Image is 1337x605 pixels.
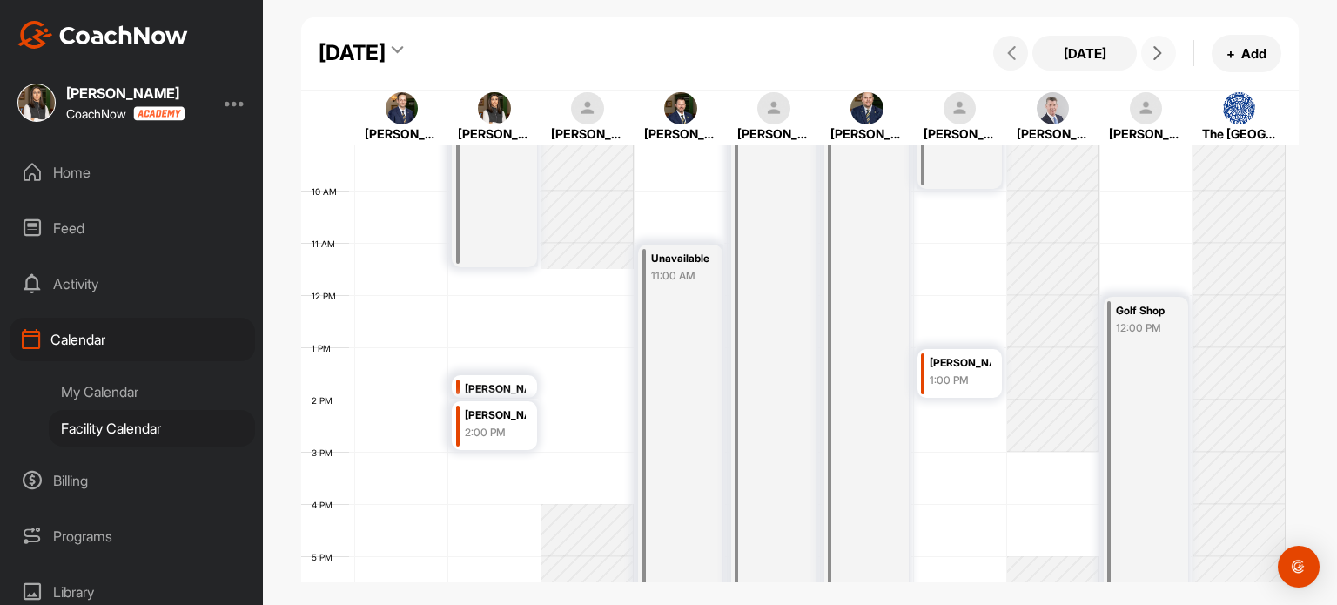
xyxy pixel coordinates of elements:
[10,206,255,250] div: Feed
[850,92,883,125] img: square_79f6e3d0e0224bf7dac89379f9e186cf.jpg
[664,92,697,125] img: square_50820e9176b40dfe1a123c7217094fa9.jpg
[458,124,531,143] div: [PERSON_NAME]
[930,373,991,388] div: 1:00 PM
[1116,320,1178,336] div: 12:00 PM
[301,500,350,510] div: 4 PM
[17,84,56,122] img: square_318c742b3522fe015918cc0bd9a1d0e8.jpg
[478,92,511,125] img: square_318c742b3522fe015918cc0bd9a1d0e8.jpg
[17,21,188,49] img: CoachNow
[651,268,713,284] div: 11:00 AM
[1212,35,1281,72] button: +Add
[66,86,185,100] div: [PERSON_NAME]
[1278,546,1320,588] div: Open Intercom Messenger
[49,373,255,410] div: My Calendar
[365,124,438,143] div: [PERSON_NAME]
[944,92,977,125] img: square_default-ef6cabf814de5a2bf16c804365e32c732080f9872bdf737d349900a9daf73cf9.png
[1202,124,1275,143] div: The [GEOGRAPHIC_DATA]
[757,92,790,125] img: square_default-ef6cabf814de5a2bf16c804365e32c732080f9872bdf737d349900a9daf73cf9.png
[737,124,810,143] div: [PERSON_NAME]
[644,124,717,143] div: [PERSON_NAME]
[830,124,904,143] div: [PERSON_NAME]
[66,106,185,121] div: CoachNow
[49,410,255,447] div: Facility Calendar
[571,92,604,125] img: square_default-ef6cabf814de5a2bf16c804365e32c732080f9872bdf737d349900a9daf73cf9.png
[133,106,185,121] img: CoachNow acadmey
[1226,44,1235,63] span: +
[301,343,348,353] div: 1 PM
[551,124,624,143] div: [PERSON_NAME]
[301,186,354,197] div: 10 AM
[10,318,255,361] div: Calendar
[319,37,386,69] div: [DATE]
[301,395,350,406] div: 2 PM
[465,406,527,426] div: [PERSON_NAME]
[301,239,353,249] div: 11 AM
[301,291,353,301] div: 12 PM
[930,353,991,373] div: [PERSON_NAME]
[10,151,255,194] div: Home
[1116,301,1178,321] div: Golf Shop
[10,514,255,558] div: Programs
[301,447,350,458] div: 3 PM
[10,459,255,502] div: Billing
[1109,124,1182,143] div: [PERSON_NAME]
[1130,92,1163,125] img: square_default-ef6cabf814de5a2bf16c804365e32c732080f9872bdf737d349900a9daf73cf9.png
[924,124,997,143] div: [PERSON_NAME]
[301,552,350,562] div: 5 PM
[10,262,255,306] div: Activity
[1223,92,1256,125] img: square_21a52c34a1b27affb0df1d7893c918db.jpg
[465,425,527,440] div: 2:00 PM
[465,380,527,400] div: [PERSON_NAME]
[1032,36,1137,71] button: [DATE]
[386,92,419,125] img: square_bee3fa92a6c3014f3bfa0d4fe7d50730.jpg
[651,249,713,269] div: Unavailable
[1037,92,1070,125] img: square_b7f20754f9f8f6eaa06991cc1baa4178.jpg
[1017,124,1090,143] div: [PERSON_NAME]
